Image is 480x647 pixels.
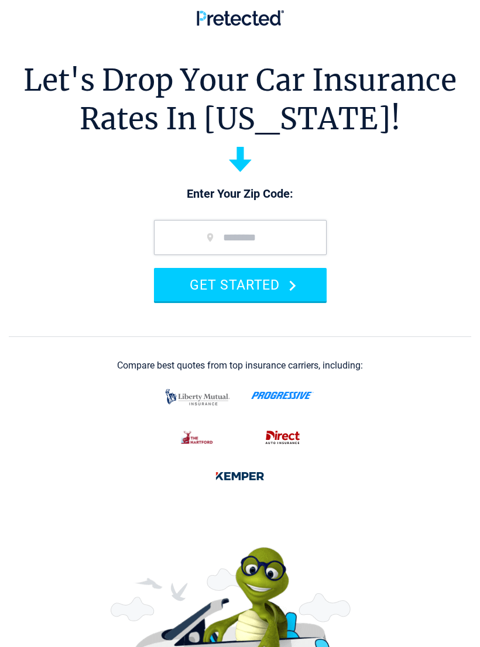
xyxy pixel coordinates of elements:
[251,391,314,400] img: progressive
[154,268,327,301] button: GET STARTED
[23,61,457,138] h1: Let's Drop Your Car Insurance Rates In [US_STATE]!
[197,10,284,26] img: Pretected Logo
[259,425,306,450] img: direct
[174,425,221,450] img: thehartford
[154,220,327,255] input: zip code
[142,186,338,202] p: Enter Your Zip Code:
[162,383,233,411] img: liberty
[117,360,363,371] div: Compare best quotes from top insurance carriers, including:
[209,464,271,488] img: kemper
